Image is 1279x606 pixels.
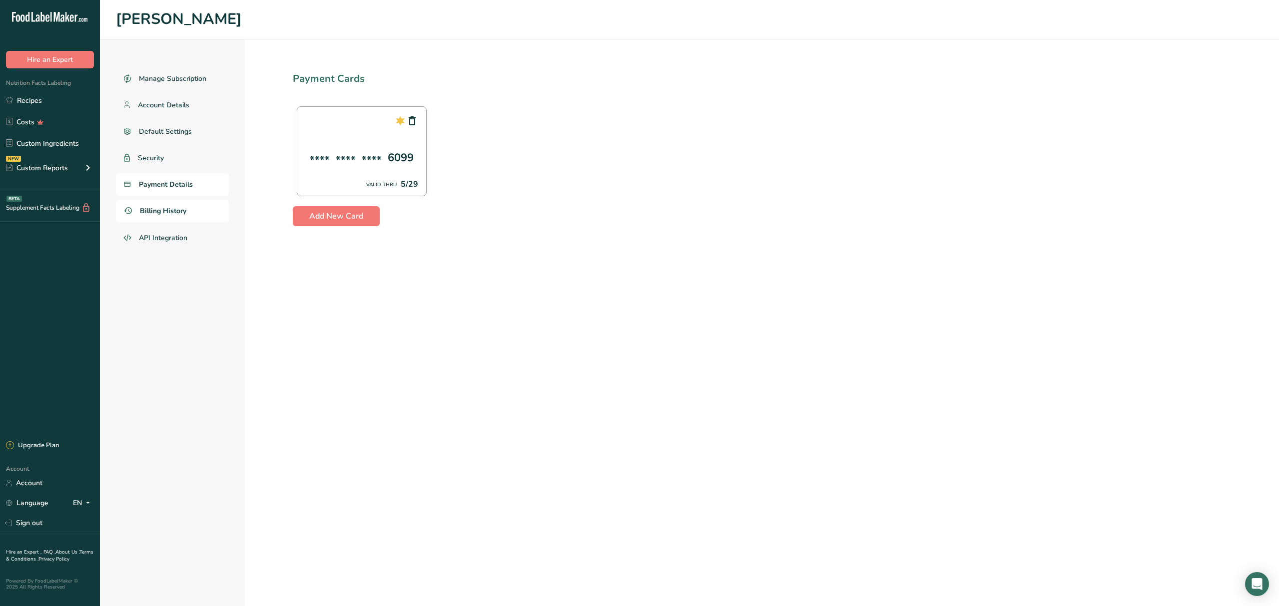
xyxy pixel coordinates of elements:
div: 6099 [388,150,414,166]
div: NEW [6,156,21,162]
a: Security [116,147,229,169]
button: Hire an Expert [6,51,94,68]
div: VALID THRU [366,181,397,189]
a: Terms & Conditions . [6,549,93,563]
span: Manage Subscription [139,73,206,84]
a: Privacy Policy [38,556,69,563]
div: 5/29 [401,178,418,190]
div: Powered By FoodLabelMaker © 2025 All Rights Reserved [6,578,94,590]
a: Language [6,494,48,512]
a: Default Settings [116,120,229,143]
span: Billing History [140,206,186,216]
div: Payment Cards [293,71,1231,86]
span: API Integration [139,233,187,243]
a: Account Details [116,94,229,116]
button: Add New Card [293,206,380,226]
div: Open Intercom Messenger [1245,572,1269,596]
a: Billing History [116,200,229,222]
span: Security [138,153,164,163]
h1: [PERSON_NAME] [116,8,1263,31]
span: Default Settings [139,126,192,137]
a: Hire an Expert . [6,549,41,556]
a: API Integration [116,226,229,250]
a: Manage Subscription [116,67,229,90]
span: Account Details [138,100,189,110]
a: Payment Details [116,173,229,196]
div: EN [73,497,94,509]
a: FAQ . [43,549,55,556]
a: About Us . [55,549,79,556]
div: Custom Reports [6,163,68,173]
span: Payment Details [139,179,193,190]
div: BETA [6,196,22,202]
div: Upgrade Plan [6,441,59,451]
span: Add New Card [309,210,363,222]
